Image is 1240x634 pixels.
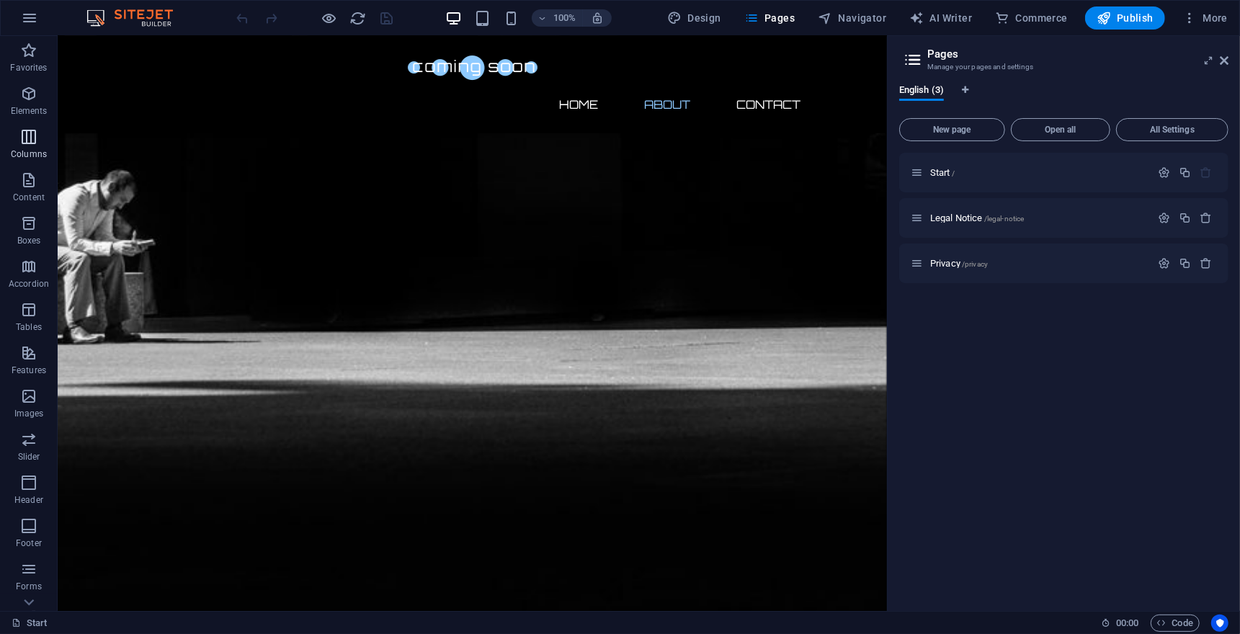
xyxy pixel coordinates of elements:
[1017,125,1104,134] span: Open all
[909,11,972,25] span: AI Writer
[1011,118,1110,141] button: Open all
[1151,615,1200,632] button: Code
[899,85,1228,112] div: Language Tabs
[14,494,43,506] p: Header
[532,9,583,27] button: 100%
[1179,212,1191,224] div: Duplicate
[83,9,191,27] img: Editor Logo
[349,9,367,27] button: reload
[904,6,978,30] button: AI Writer
[1126,617,1128,628] span: :
[10,62,47,73] p: Favorites
[739,6,800,30] button: Pages
[1158,257,1170,269] div: Settings
[661,6,727,30] div: Design (Ctrl+Alt+Y)
[12,365,46,376] p: Features
[1085,6,1165,30] button: Publish
[591,12,604,24] i: On resize automatically adjust zoom level to fit chosen device.
[1200,257,1213,269] div: Remove
[995,11,1068,25] span: Commerce
[962,260,988,268] span: /privacy
[984,215,1025,223] span: /legal-notice
[1116,118,1228,141] button: All Settings
[930,167,955,178] span: Start
[17,235,41,246] p: Boxes
[1211,615,1228,632] button: Usercentrics
[927,61,1200,73] h3: Manage your pages and settings
[321,9,338,27] button: Click here to leave preview mode and continue editing
[1179,257,1191,269] div: Duplicate
[926,259,1151,268] div: Privacy/privacy
[18,451,40,463] p: Slider
[16,321,42,333] p: Tables
[1200,166,1213,179] div: The startpage cannot be deleted
[926,168,1151,177] div: Start/
[661,6,727,30] button: Design
[667,11,721,25] span: Design
[1097,11,1154,25] span: Publish
[818,11,886,25] span: Navigator
[11,148,47,160] p: Columns
[1116,615,1138,632] span: 00 00
[952,169,955,177] span: /
[927,48,1228,61] h2: Pages
[989,6,1074,30] button: Commerce
[1177,6,1234,30] button: More
[906,125,999,134] span: New page
[1123,125,1222,134] span: All Settings
[16,581,42,592] p: Forms
[1179,166,1191,179] div: Duplicate
[930,213,1024,223] span: Legal Notice
[12,615,48,632] a: Click to cancel selection. Double-click to open Pages
[899,81,944,102] span: English (3)
[553,9,576,27] h6: 100%
[899,118,1005,141] button: New page
[9,278,49,290] p: Accordion
[744,11,795,25] span: Pages
[14,408,44,419] p: Images
[930,258,988,269] span: Click to open page
[16,537,42,549] p: Footer
[1182,11,1228,25] span: More
[1101,615,1139,632] h6: Session time
[1157,615,1193,632] span: Code
[13,192,45,203] p: Content
[1200,212,1213,224] div: Remove
[1158,166,1170,179] div: Settings
[350,10,367,27] i: Reload page
[11,105,48,117] p: Elements
[812,6,892,30] button: Navigator
[1158,212,1170,224] div: Settings
[926,213,1151,223] div: Legal Notice/legal-notice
